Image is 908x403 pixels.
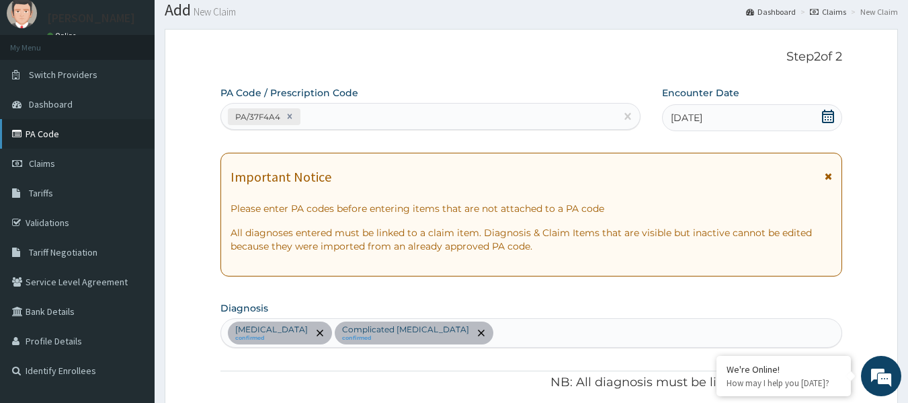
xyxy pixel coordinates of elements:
li: New Claim [848,6,898,17]
span: [DATE] [671,111,702,124]
small: confirmed [342,335,469,342]
p: [PERSON_NAME] [47,12,135,24]
h1: Add [165,1,898,19]
span: Claims [29,157,55,170]
img: d_794563401_company_1708531726252_794563401 [25,67,54,101]
span: Tariff Negotiation [29,246,97,258]
p: Complicated [MEDICAL_DATA] [342,324,469,335]
p: [MEDICAL_DATA] [235,324,308,335]
label: PA Code / Prescription Code [220,86,358,100]
h1: Important Notice [231,170,331,184]
p: Please enter PA codes before entering items that are not attached to a PA code [231,202,833,215]
p: How may I help you today? [727,377,841,389]
span: Tariffs [29,187,53,199]
label: Encounter Date [662,86,739,100]
a: Dashboard [746,6,796,17]
div: Minimize live chat window [220,7,253,39]
small: New Claim [191,7,236,17]
div: Chat with us now [70,75,226,93]
label: Diagnosis [220,301,268,315]
p: Step 2 of 2 [220,50,843,65]
div: We're Online! [727,363,841,375]
textarea: Type your message and hit 'Enter' [7,264,256,311]
a: Claims [810,6,846,17]
span: Switch Providers [29,69,97,81]
span: We're online! [78,118,185,254]
p: All diagnoses entered must be linked to a claim item. Diagnosis & Claim Items that are visible bu... [231,226,833,253]
a: Online [47,31,79,40]
div: PA/37F4A4 [231,109,282,124]
p: NB: All diagnosis must be linked to a claim item [220,374,843,392]
span: remove selection option [314,327,326,339]
span: remove selection option [475,327,487,339]
span: Dashboard [29,98,73,110]
small: confirmed [235,335,308,342]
